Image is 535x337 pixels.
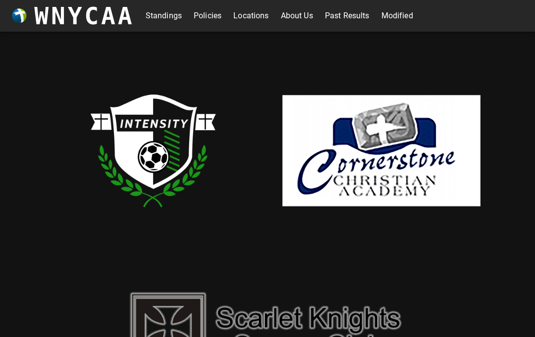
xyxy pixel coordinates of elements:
img: intensity.png [54,51,253,249]
a: Standings [146,8,182,24]
img: wnycaaBall.png [12,8,27,23]
a: About Us [281,8,313,24]
a: Locations [233,8,268,24]
a: Policies [194,8,221,24]
h3: WNYCAA [34,2,134,30]
img: cornerstone.png [282,95,481,206]
a: Modified [381,8,413,24]
a: Past Results [325,8,370,24]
